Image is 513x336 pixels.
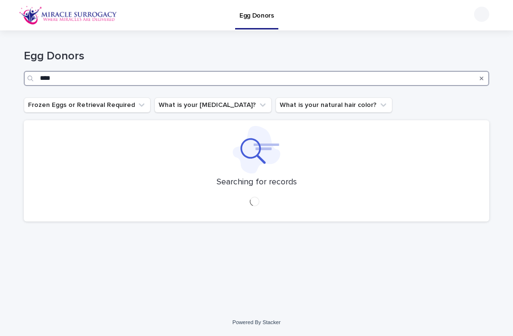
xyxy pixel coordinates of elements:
img: OiFFDOGZQuirLhrlO1ag [19,6,117,25]
a: Powered By Stacker [232,319,280,325]
input: Search [24,71,489,86]
button: Frozen Eggs or Retrieval Required [24,97,151,113]
button: What is your natural hair color? [275,97,392,113]
button: What is your eye color? [154,97,272,113]
p: Searching for records [217,177,297,188]
h1: Egg Donors [24,49,489,63]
